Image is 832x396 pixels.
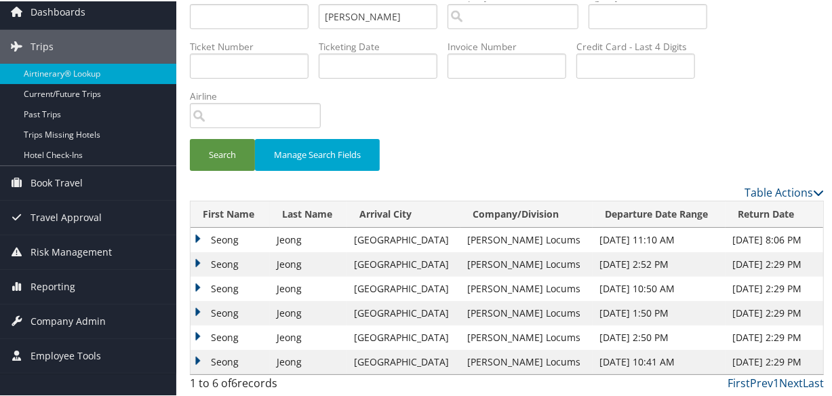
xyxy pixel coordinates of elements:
[750,374,773,389] a: Prev
[593,226,726,251] td: [DATE] 11:10 AM
[190,88,331,102] label: Airline
[347,251,460,275] td: [GEOGRAPHIC_DATA]
[347,324,460,349] td: [GEOGRAPHIC_DATA]
[270,251,348,275] td: Jeong
[270,226,348,251] td: Jeong
[726,200,823,226] th: Return Date: activate to sort column ascending
[460,200,593,226] th: Company/Division
[31,234,112,268] span: Risk Management
[593,200,726,226] th: Departure Date Range: activate to sort column ascending
[460,349,593,373] td: [PERSON_NAME] Locums
[31,303,106,337] span: Company Admin
[255,138,380,170] button: Manage Search Fields
[31,269,75,302] span: Reporting
[726,324,823,349] td: [DATE] 2:29 PM
[191,200,270,226] th: First Name: activate to sort column ascending
[319,39,448,52] label: Ticketing Date
[347,275,460,300] td: [GEOGRAPHIC_DATA]
[726,251,823,275] td: [DATE] 2:29 PM
[270,324,348,349] td: Jeong
[347,349,460,373] td: [GEOGRAPHIC_DATA]
[460,324,593,349] td: [PERSON_NAME] Locums
[191,251,270,275] td: Seong
[745,184,824,199] a: Table Actions
[347,300,460,324] td: [GEOGRAPHIC_DATA]
[191,226,270,251] td: Seong
[270,275,348,300] td: Jeong
[726,300,823,324] td: [DATE] 2:29 PM
[773,374,779,389] a: 1
[593,300,726,324] td: [DATE] 1:50 PM
[460,226,593,251] td: [PERSON_NAME] Locums
[231,374,237,389] span: 6
[191,349,270,373] td: Seong
[460,251,593,275] td: [PERSON_NAME] Locums
[31,338,101,372] span: Employee Tools
[448,39,576,52] label: Invoice Number
[576,39,705,52] label: Credit Card - Last 4 Digits
[270,200,348,226] th: Last Name: activate to sort column ascending
[191,275,270,300] td: Seong
[31,165,83,199] span: Book Travel
[779,374,803,389] a: Next
[460,300,593,324] td: [PERSON_NAME] Locums
[726,275,823,300] td: [DATE] 2:29 PM
[726,349,823,373] td: [DATE] 2:29 PM
[803,374,824,389] a: Last
[593,324,726,349] td: [DATE] 2:50 PM
[31,28,54,62] span: Trips
[728,374,750,389] a: First
[347,226,460,251] td: [GEOGRAPHIC_DATA]
[190,138,255,170] button: Search
[593,275,726,300] td: [DATE] 10:50 AM
[31,199,102,233] span: Travel Approval
[593,251,726,275] td: [DATE] 2:52 PM
[726,226,823,251] td: [DATE] 8:06 PM
[460,275,593,300] td: [PERSON_NAME] Locums
[191,324,270,349] td: Seong
[270,349,348,373] td: Jeong
[593,349,726,373] td: [DATE] 10:41 AM
[191,300,270,324] td: Seong
[190,39,319,52] label: Ticket Number
[347,200,460,226] th: Arrival City: activate to sort column ascending
[270,300,348,324] td: Jeong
